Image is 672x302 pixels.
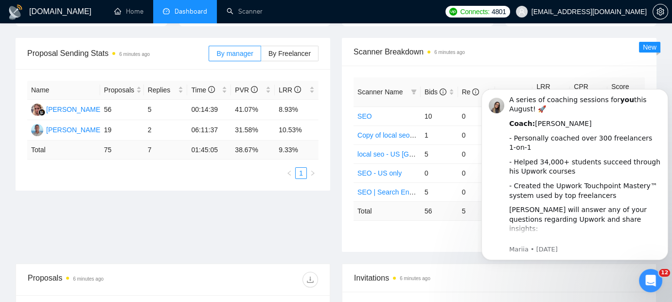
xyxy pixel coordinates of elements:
[449,8,457,16] img: upwork-logo.png
[100,100,144,120] td: 56
[421,144,458,163] td: 5
[231,100,275,120] td: 41.07%
[31,104,43,116] img: KG
[283,167,295,179] button: left
[100,120,144,141] td: 19
[175,7,207,16] span: Dashboard
[283,167,295,179] li: Previous Page
[492,6,506,17] span: 4801
[411,89,417,95] span: filter
[458,144,495,163] td: 0
[357,131,637,139] a: Copy of local seo - [GEOGRAPHIC_DATA]- [GEOGRAPHIC_DATA]- [GEOGRAPHIC_DATA]
[73,276,104,282] time: 6 minutes ago
[8,4,23,20] img: logo
[421,107,458,125] td: 10
[302,272,318,287] button: download
[208,86,215,93] span: info-circle
[187,141,231,160] td: 01:45:05
[357,169,402,177] a: SEO - US only
[268,50,311,57] span: By Freelancer
[400,276,430,281] time: 6 minutes ago
[100,81,144,100] th: Proposals
[144,100,188,120] td: 5
[235,86,258,94] span: PVR
[357,150,473,158] a: local seo - US [GEOGRAPHIC_DATA]
[187,120,231,141] td: 06:11:37
[472,89,479,95] span: info-circle
[279,86,301,94] span: LRR
[187,100,231,120] td: 00:14:39
[307,167,318,179] button: right
[659,269,670,277] span: 12
[462,88,479,96] span: Re
[286,170,292,176] span: left
[357,88,403,96] span: Scanner Name
[303,276,318,284] span: download
[27,47,209,59] span: Proposal Sending Stats
[275,120,318,141] td: 10.53%
[119,52,150,57] time: 6 minutes ago
[421,201,458,220] td: 56
[409,85,419,99] span: filter
[231,120,275,141] td: 31.58%
[227,7,263,16] a: searchScanner
[251,86,258,93] span: info-circle
[460,6,489,17] span: Connects:
[653,4,668,19] button: setting
[421,163,458,182] td: 0
[144,141,188,160] td: 7
[295,167,307,179] li: 1
[191,86,214,94] span: Time
[38,109,45,116] img: gigradar-bm.png
[357,188,422,196] a: SEO | Search Engine
[104,85,134,95] span: Proposals
[458,163,495,182] td: 0
[458,201,495,220] td: 5
[434,50,465,55] time: 6 minutes ago
[100,141,144,160] td: 75
[458,182,495,201] td: 0
[275,100,318,120] td: 8.93%
[31,105,102,113] a: KG[PERSON_NAME]
[28,272,173,287] div: Proposals
[27,81,100,100] th: Name
[421,125,458,144] td: 1
[518,8,525,15] span: user
[477,74,672,276] iframe: Intercom notifications message
[458,107,495,125] td: 0
[440,89,446,95] span: info-circle
[310,170,316,176] span: right
[144,81,188,100] th: Replies
[163,8,170,15] span: dashboard
[216,50,253,57] span: By manager
[275,141,318,160] td: 9.33 %
[458,125,495,144] td: 0
[643,43,656,51] span: New
[639,269,662,292] iframe: Intercom live chat
[31,124,43,136] img: MW
[148,85,177,95] span: Replies
[294,86,301,93] span: info-circle
[46,124,102,135] div: [PERSON_NAME]
[354,272,644,284] span: Invitations
[357,112,372,120] a: SEO
[653,8,668,16] a: setting
[114,7,143,16] a: homeHome
[354,46,645,58] span: Scanner Breakdown
[307,167,318,179] li: Next Page
[46,104,102,115] div: [PERSON_NAME]
[27,141,100,160] td: Total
